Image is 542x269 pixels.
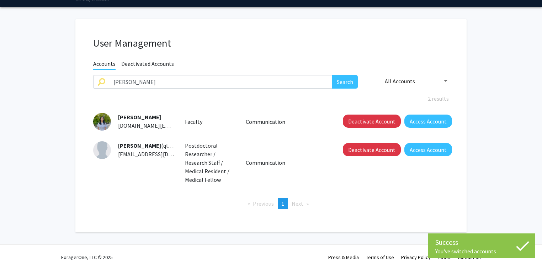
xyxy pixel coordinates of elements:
button: Search [332,75,358,89]
input: Search name, email, or institution ID to access an account and make admin changes. [109,75,332,89]
div: Faculty [180,117,241,126]
span: Next [292,200,303,207]
a: Terms of Use [366,254,394,260]
a: Privacy Policy [401,254,431,260]
div: 2 results [88,94,454,103]
ul: Pagination [93,198,449,209]
img: Profile Picture [93,113,111,131]
span: [PERSON_NAME] [118,114,161,121]
img: Profile Picture [93,141,111,159]
span: [EMAIL_ADDRESS][DOMAIN_NAME] [118,151,205,158]
button: Deactivate Account [343,115,401,128]
a: Press & Media [328,254,359,260]
span: Accounts [93,60,116,70]
span: [DOMAIN_NAME][EMAIL_ADDRESS][DOMAIN_NAME] [118,122,247,129]
div: You've switched accounts [435,248,528,255]
span: All Accounts [385,78,415,85]
h1: User Management [93,37,449,49]
span: Previous [253,200,274,207]
button: Access Account [404,115,452,128]
iframe: Chat [5,237,30,264]
span: Deactivated Accounts [121,60,174,69]
div: Postdoctoral Researcher / Research Staff / Medical Resident / Medical Fellow [180,141,241,184]
span: 1 [281,200,284,207]
span: (qlgf6) [118,142,178,149]
span: [PERSON_NAME] [118,142,161,149]
button: Access Account [404,143,452,156]
p: Communication [246,117,327,126]
p: Communication [246,158,327,167]
div: Success [435,237,528,248]
button: Deactivate Account [343,143,401,156]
